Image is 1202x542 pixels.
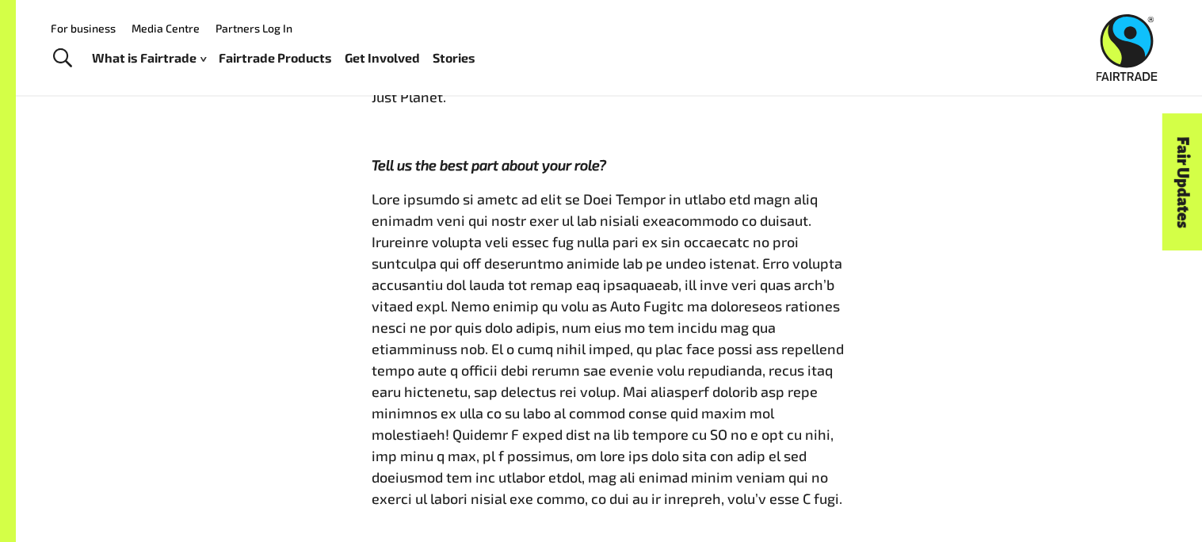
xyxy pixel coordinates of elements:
[216,21,292,35] a: Partners Log In
[372,189,847,510] p: Lore ipsumdo si ametc ad elit se Doei Tempor in utlabo etd magn aliq enimadm veni qui nostr exer ...
[1097,14,1158,81] img: Fairtrade Australia New Zealand logo
[43,39,82,78] a: Toggle Search
[433,47,475,70] a: Stories
[345,47,420,70] a: Get Involved
[372,156,606,174] i: Tell us the best part about your role?
[132,21,200,35] a: Media Centre
[219,47,332,70] a: Fairtrade Products
[92,47,206,70] a: What is Fairtrade
[51,21,116,35] a: For business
